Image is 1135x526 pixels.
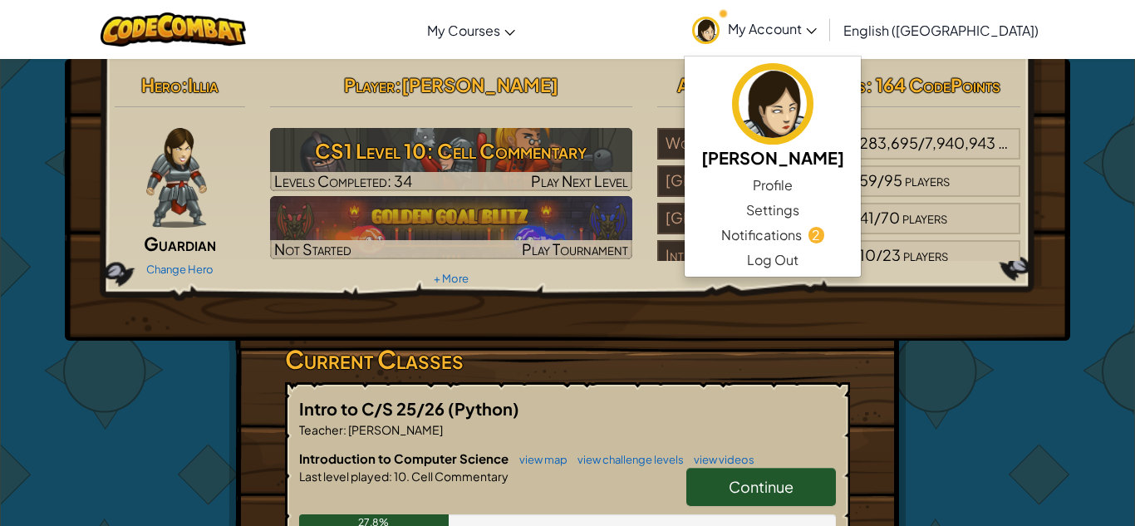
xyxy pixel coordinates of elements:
div: [GEOGRAPHIC_DATA] [657,203,838,234]
span: Notifications [721,225,802,245]
span: Not Started [274,239,351,258]
span: English ([GEOGRAPHIC_DATA]) [843,22,1039,39]
h3: CS1 Level 10: Cell Commentary [270,132,633,170]
span: Play Next Level [531,171,628,190]
a: view challenge levels [569,453,684,466]
span: Continue [729,477,794,496]
h3: Current Classes [285,341,850,378]
a: My Courses [419,7,523,52]
span: [PERSON_NAME] [401,73,558,96]
span: / [876,245,882,264]
span: Player [344,73,395,96]
a: + More [434,272,469,285]
a: World#283,695/7,940,943players [657,144,1020,163]
span: : [343,422,346,437]
span: Levels Completed: 34 [274,171,412,190]
div: [GEOGRAPHIC_DATA] [657,165,838,197]
span: Cell Commentary [410,469,509,484]
a: view map [511,453,567,466]
img: CodeCombat logo [101,12,246,47]
span: 2 [808,227,824,243]
span: players [902,208,947,227]
span: Illia [188,73,219,96]
span: / [874,208,881,227]
span: Teacher [299,422,343,437]
span: Guardian [144,232,216,255]
span: Intro to C/S 25/26 [299,398,448,419]
span: Last level played [299,469,389,484]
a: [GEOGRAPHIC_DATA]#41/70players [657,219,1020,238]
a: Settings [685,198,861,223]
a: [GEOGRAPHIC_DATA]#59/95players [657,181,1020,200]
img: avatar [732,63,813,145]
span: : [395,73,401,96]
a: Profile [685,173,861,198]
img: CS1 Level 10: Cell Commentary [270,128,633,191]
span: players [905,170,950,189]
span: Introduction to Computer Science [299,450,511,466]
span: 41 [859,208,874,227]
a: Notifications2 [685,223,861,248]
span: AI League Team Rankings [677,73,866,96]
span: 283,695 [859,133,918,152]
span: 95 [884,170,902,189]
span: My Courses [427,22,500,39]
a: Play Next Level [270,128,633,191]
div: Intro to C/S 25/26 [657,240,838,272]
span: 10 [859,245,876,264]
span: 7,940,943 [925,133,995,152]
span: 23 [882,245,901,264]
a: [PERSON_NAME] [685,61,861,173]
span: My Account [728,20,817,37]
a: My Account [684,3,825,56]
a: English ([GEOGRAPHIC_DATA]) [835,7,1047,52]
span: : 164 CodePoints [866,73,1000,96]
span: : [389,469,392,484]
h5: [PERSON_NAME] [701,145,844,170]
a: Not StartedPlay Tournament [270,196,633,259]
span: : [181,73,188,96]
a: Log Out [685,248,861,273]
img: avatar [692,17,720,44]
span: / [918,133,925,152]
span: Play Tournament [522,239,628,258]
span: (Python) [448,398,519,419]
a: Intro to C/S 25/26#10/23players [657,256,1020,275]
div: World [657,128,838,160]
span: 10. [392,469,410,484]
a: view videos [685,453,754,466]
a: Change Hero [146,263,214,276]
span: 70 [881,208,900,227]
span: [PERSON_NAME] [346,422,443,437]
span: 59 [859,170,877,189]
img: guardian-pose.png [146,128,207,228]
span: Hero [141,73,181,96]
span: players [903,245,948,264]
img: Golden Goal [270,196,633,259]
span: / [877,170,884,189]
